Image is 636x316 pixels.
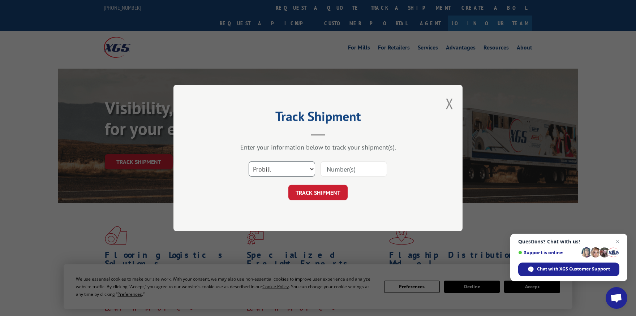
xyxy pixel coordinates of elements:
[518,250,579,255] span: Support is online
[321,161,387,177] input: Number(s)
[518,263,619,276] span: Chat with XGS Customer Support
[288,185,348,200] button: TRACK SHIPMENT
[606,287,627,309] a: Open chat
[518,239,619,244] span: Questions? Chat with us!
[210,111,426,125] h2: Track Shipment
[446,94,454,113] button: Close modal
[537,266,610,272] span: Chat with XGS Customer Support
[210,143,426,151] div: Enter your information below to track your shipment(s).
